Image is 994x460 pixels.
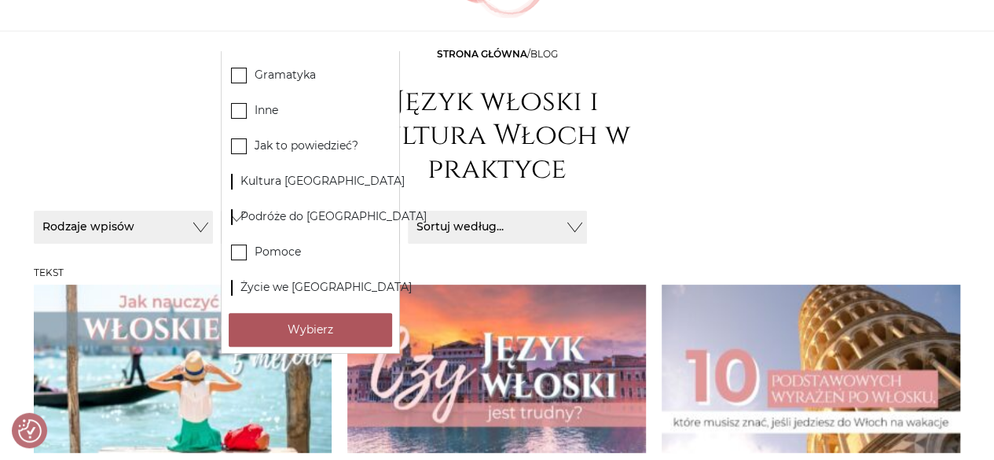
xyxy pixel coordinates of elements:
label: Jak to powiedzieć? [222,128,399,164]
label: Życie we [GEOGRAPHIC_DATA] [222,270,399,305]
a: Strona główna [437,48,527,60]
button: Wybierz [229,313,392,347]
label: Gramatyka [222,57,399,93]
button: Sortuj według... [408,211,587,244]
label: Podróże do [GEOGRAPHIC_DATA] [222,199,399,234]
h1: Język włoski i kultura Włoch w praktyce [340,85,655,187]
label: Inne [222,93,399,128]
h3: Tekst [34,267,961,278]
button: Rodzaje wpisów [34,211,213,244]
div: Rodzaje wpisów [221,51,400,354]
img: Revisit consent button [18,419,42,443]
span: Blog [530,48,558,60]
span: / [437,48,558,60]
button: Preferencje co do zgód [18,419,42,443]
label: Pomoce [222,234,399,270]
label: Kultura [GEOGRAPHIC_DATA] [222,164,399,199]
